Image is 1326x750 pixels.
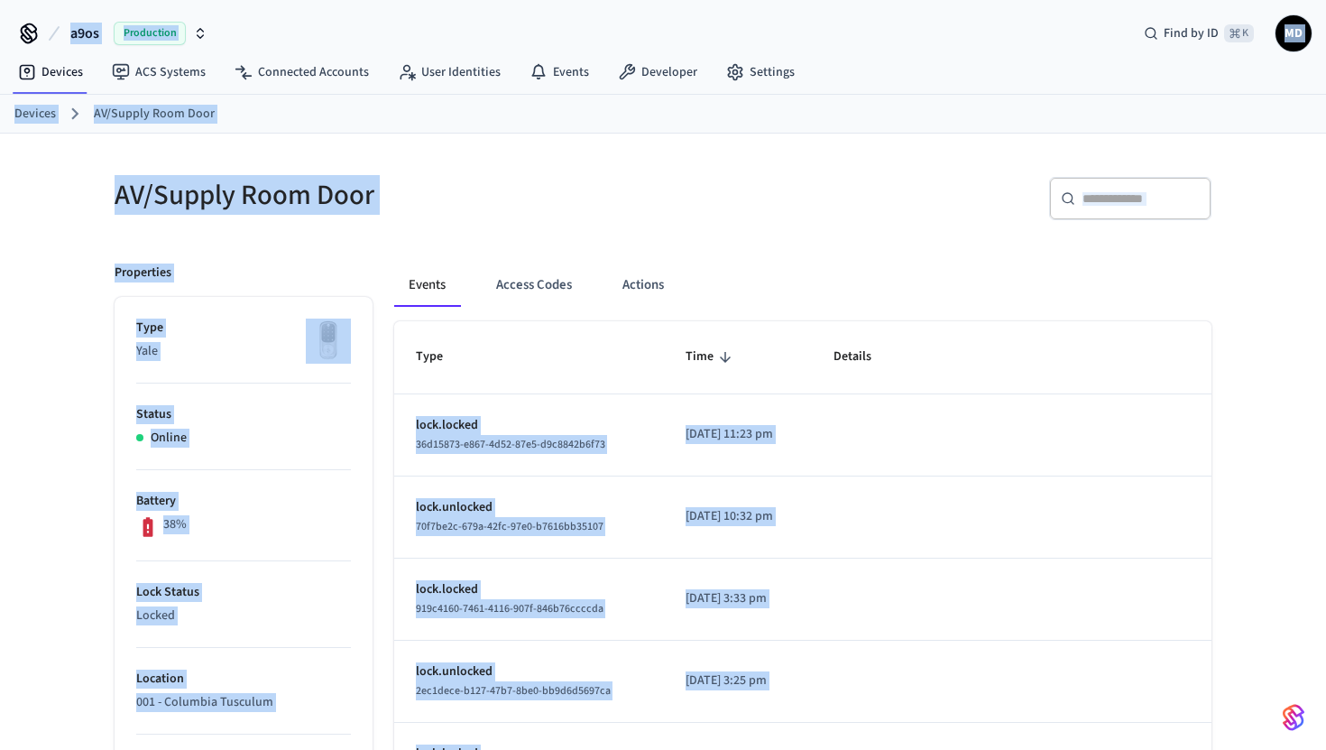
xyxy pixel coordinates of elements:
[306,319,351,364] img: Yale Assure Touchscreen Wifi Smart Lock, Satin Nickel, Front
[115,264,171,282] p: Properties
[603,56,712,88] a: Developer
[416,519,603,534] span: 70f7be2c-679a-42fc-97e0-b7616bb35107
[1277,17,1310,50] span: MD
[163,515,187,534] p: 38%
[115,177,652,214] h5: AV/Supply Room Door
[1164,24,1219,42] span: Find by ID
[833,343,895,371] span: Details
[416,498,642,517] p: lock.unlocked
[416,437,605,452] span: 36d15873-e867-4d52-87e5-d9c8842b6f73
[136,492,351,511] p: Battery
[416,580,642,599] p: lock.locked
[1224,24,1254,42] span: ⌘ K
[4,56,97,88] a: Devices
[686,425,790,444] p: [DATE] 11:23 pm
[416,601,603,616] span: 919c4160-7461-4116-907f-846b76ccccda
[394,264,1211,307] div: ant example
[151,429,187,448] p: Online
[416,416,642,435] p: lock.locked
[114,22,186,45] span: Production
[1283,703,1304,732] img: SeamLogoGradient.69752ec5.svg
[383,56,515,88] a: User Identities
[686,589,790,608] p: [DATE] 3:33 pm
[416,683,611,699] span: 2ec1dece-b127-47b7-8be0-bb9d6d5697ca
[712,56,809,88] a: Settings
[14,105,56,124] a: Devices
[136,342,351,361] p: Yale
[136,693,351,712] p: 001 - Columbia Tusculum
[136,319,351,338] p: Type
[97,56,220,88] a: ACS Systems
[686,343,737,371] span: Time
[1129,17,1268,50] div: Find by ID⌘ K
[136,583,351,602] p: Lock Status
[686,671,790,690] p: [DATE] 3:25 pm
[136,405,351,424] p: Status
[608,264,678,307] button: Actions
[482,264,586,307] button: Access Codes
[94,105,215,124] a: AV/Supply Room Door
[136,670,351,689] p: Location
[416,343,466,371] span: Type
[515,56,603,88] a: Events
[416,662,642,681] p: lock.unlocked
[1275,15,1312,51] button: MD
[70,23,99,44] span: a9os
[220,56,383,88] a: Connected Accounts
[394,264,460,307] button: Events
[136,606,351,625] p: Locked
[686,507,790,526] p: [DATE] 10:32 pm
